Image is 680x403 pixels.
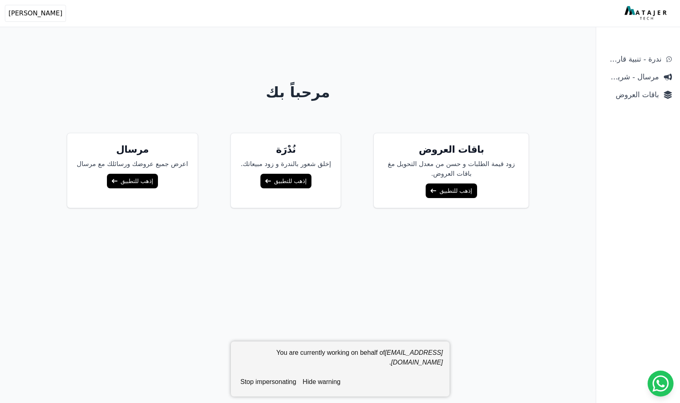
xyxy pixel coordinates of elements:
[241,159,331,169] p: إخلق شعور بالندرة و زود مبيعاتك.
[604,89,659,100] span: باقات العروض
[260,174,311,188] a: إذهب للتطبيق
[77,159,188,169] p: اعرض جميع عروضك ورسائلك مع مرسال
[625,6,669,21] img: MatajerTech Logo
[299,374,343,390] button: hide warning
[426,183,477,198] a: إذهب للتطبيق
[384,159,519,179] p: زود قيمة الطلبات و حسن من معدل التحويل مغ باقات العروض.
[604,53,661,65] span: ندرة - تنبية قارب علي النفاذ
[241,143,331,156] h5: نُدْرَة
[385,349,443,366] em: [EMAIL_ADDRESS][DOMAIN_NAME]
[604,71,659,83] span: مرسال - شريط دعاية
[77,143,188,156] h5: مرسال
[237,374,300,390] button: stop impersonating
[9,9,62,18] span: [PERSON_NAME]
[237,348,443,374] div: You are currently working on behalf of .
[384,143,519,156] h5: باقات العروض
[107,174,158,188] a: إذهب للتطبيق
[5,5,66,22] button: [PERSON_NAME]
